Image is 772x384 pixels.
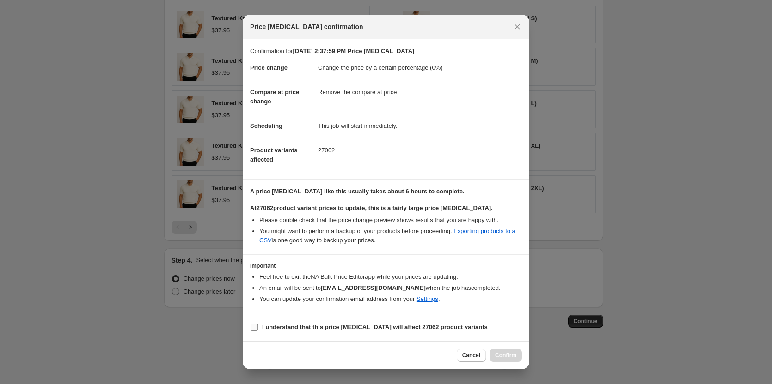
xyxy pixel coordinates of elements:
[250,147,298,163] span: Product variants affected
[462,352,480,359] span: Cancel
[318,56,522,80] dd: Change the price by a certain percentage (0%)
[250,64,288,71] span: Price change
[259,228,515,244] a: Exporting products to a CSV
[318,138,522,162] dd: 27062
[250,22,363,31] span: Price [MEDICAL_DATA] confirmation
[417,295,438,302] a: Settings
[511,20,524,33] button: Close
[321,284,426,291] b: [EMAIL_ADDRESS][DOMAIN_NAME]
[250,188,465,195] b: A price [MEDICAL_DATA] like this usually takes about 6 hours to complete.
[457,349,486,362] button: Cancel
[293,48,414,54] b: [DATE] 2:37:59 PM Price [MEDICAL_DATA]
[318,80,522,104] dd: Remove the compare at price
[259,294,522,304] li: You can update your confirmation email address from your .
[259,216,522,225] li: Please double check that the price change preview shows results that you are happy with.
[318,114,522,138] dd: This job will start immediately.
[250,47,522,56] p: Confirmation for
[259,283,522,293] li: An email will be sent to when the job has completed .
[250,89,299,105] span: Compare at price change
[250,122,282,129] span: Scheduling
[259,227,522,245] li: You might want to perform a backup of your products before proceeding. is one good way to backup ...
[250,262,522,270] h3: Important
[250,204,493,211] b: At 27062 product variant prices to update, this is a fairly large price [MEDICAL_DATA].
[262,324,488,330] b: I understand that this price [MEDICAL_DATA] will affect 27062 product variants
[259,272,522,282] li: Feel free to exit the NA Bulk Price Editor app while your prices are updating.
